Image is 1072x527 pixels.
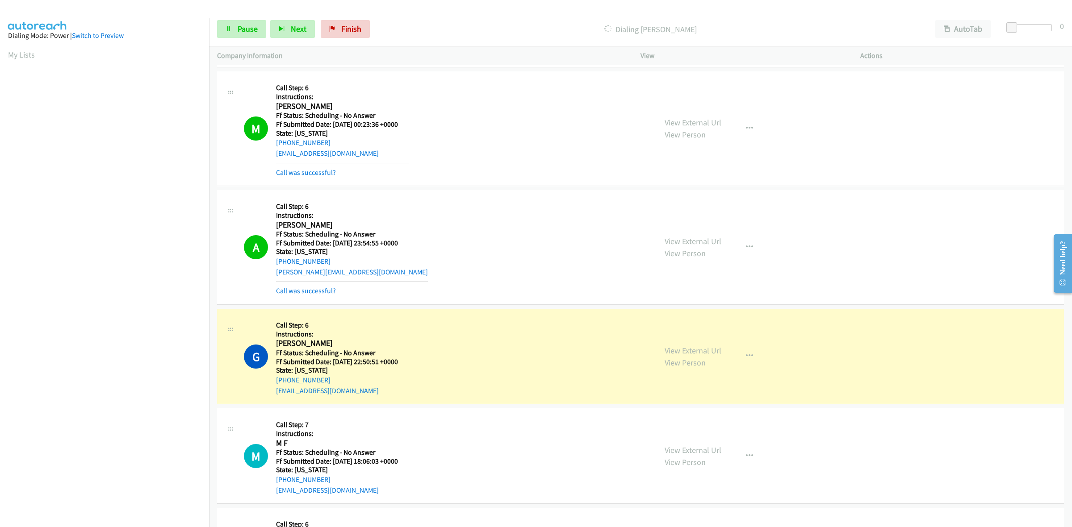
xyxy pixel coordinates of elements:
a: [PHONE_NUMBER] [276,257,331,266]
h5: State: [US_STATE] [276,366,409,375]
a: View Person [665,357,706,368]
a: [EMAIL_ADDRESS][DOMAIN_NAME] [276,486,379,494]
h5: State: [US_STATE] [276,465,409,474]
h5: Ff Submitted Date: [DATE] 18:06:03 +0000 [276,457,409,466]
iframe: Resource Center [1046,228,1072,299]
h5: Call Step: 6 [276,321,409,330]
button: AutoTab [935,20,991,38]
a: My Lists [8,50,35,60]
span: Next [291,24,306,34]
a: View Person [665,457,706,467]
h5: Instructions: [276,211,428,220]
a: Pause [217,20,266,38]
h1: A [244,235,268,259]
h5: Ff Submitted Date: [DATE] 00:23:36 +0000 [276,120,409,129]
button: Next [270,20,315,38]
h1: M [244,116,268,141]
div: Dialing Mode: Power | [8,30,201,41]
a: [PERSON_NAME][EMAIL_ADDRESS][DOMAIN_NAME] [276,268,428,276]
h5: Ff Submitted Date: [DATE] 23:54:55 +0000 [276,239,428,248]
div: 0 [1060,20,1064,32]
a: View External Url [665,117,721,128]
a: View External Url [665,445,721,455]
a: Call was successful? [276,168,336,177]
a: Switch to Preview [72,31,124,40]
a: View Person [665,129,706,140]
h5: Ff Submitted Date: [DATE] 22:50:51 +0000 [276,357,409,366]
h5: State: [US_STATE] [276,129,409,138]
h5: Call Step: 7 [276,420,409,429]
h5: Ff Status: Scheduling - No Answer [276,230,428,239]
a: Finish [321,20,370,38]
h5: Instructions: [276,429,409,438]
iframe: Dialpad [8,69,209,493]
h5: Instructions: [276,330,409,339]
h2: M F [276,438,409,448]
h5: Ff Status: Scheduling - No Answer [276,349,409,357]
a: View External Url [665,236,721,246]
p: Dialing [PERSON_NAME] [382,23,919,35]
a: Call was successful? [276,286,336,295]
p: View [641,50,844,61]
a: [PHONE_NUMBER] [276,376,331,384]
h5: Instructions: [276,92,409,101]
a: [EMAIL_ADDRESS][DOMAIN_NAME] [276,149,379,158]
a: [PHONE_NUMBER] [276,475,331,484]
h5: Ff Status: Scheduling - No Answer [276,448,409,457]
a: View External Url [665,345,721,356]
span: Finish [341,24,361,34]
h5: Ff Status: Scheduling - No Answer [276,111,409,120]
h2: [PERSON_NAME] [276,220,409,230]
span: Pause [238,24,258,34]
p: Actions [860,50,1064,61]
a: [PHONE_NUMBER] [276,138,331,147]
h5: Call Step: 6 [276,202,428,211]
a: View Person [665,248,706,258]
div: Delay between calls (in seconds) [1011,24,1052,31]
h5: State: [US_STATE] [276,247,428,256]
h2: [PERSON_NAME] [276,101,409,112]
h1: M [244,444,268,468]
h5: Call Step: 6 [276,83,409,92]
h1: G [244,344,268,369]
h2: [PERSON_NAME] [276,338,409,349]
p: Company Information [217,50,624,61]
a: [EMAIL_ADDRESS][DOMAIN_NAME] [276,386,379,395]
